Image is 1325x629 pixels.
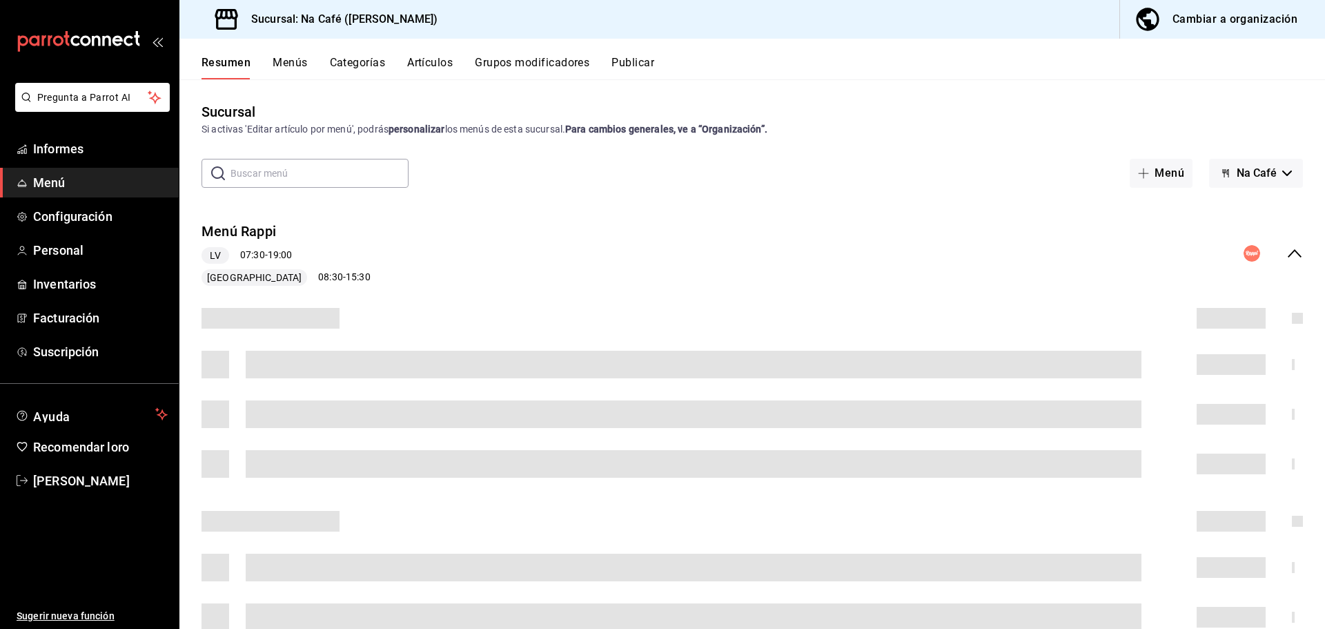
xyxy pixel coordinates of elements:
[389,124,445,135] font: personalizar
[202,56,251,69] font: Resumen
[202,224,276,240] font: Menú Rappi
[33,142,84,156] font: Informes
[265,249,268,260] font: -
[565,124,767,135] font: Para cambios generales, ve a “Organización”.
[445,124,566,135] font: los menús de esta sucursal.
[1155,166,1184,180] font: Menú
[10,100,170,115] a: Pregunta a Parrot AI
[33,209,112,224] font: Configuración
[475,56,589,69] font: Grupos modificadores
[179,210,1325,298] div: colapsar-fila-del-menú
[210,250,221,261] font: LV
[1209,159,1303,188] button: Na Café
[37,92,131,103] font: Pregunta a Parrot AI
[33,474,130,488] font: [PERSON_NAME]
[33,243,84,258] font: Personal
[251,12,438,26] font: Sucursal: Na Café ([PERSON_NAME])
[17,610,115,621] font: Sugerir nueva función
[1130,159,1192,188] button: Menú
[33,409,70,424] font: Ayuda
[202,55,1325,79] div: pestañas de navegación
[240,249,265,260] font: 07:30
[407,56,453,69] font: Artículos
[611,56,654,69] font: Publicar
[152,36,163,47] button: abrir_cajón_menú
[1172,12,1297,26] font: Cambiar a organización
[33,175,66,190] font: Menú
[318,271,343,282] font: 08:30
[33,277,96,291] font: Inventarios
[268,249,293,260] font: 19:00
[202,124,389,135] font: Si activas 'Editar artículo por menú', podrás
[33,345,99,359] font: Suscripción
[230,159,409,187] input: Buscar menú
[330,56,386,69] font: Categorías
[202,221,276,242] button: Menú Rappi
[207,272,302,283] font: [GEOGRAPHIC_DATA]
[1237,166,1277,180] font: Na Café
[343,271,346,282] font: -
[33,311,99,325] font: Facturación
[15,83,170,112] button: Pregunta a Parrot AI
[273,56,307,69] font: Menús
[202,104,255,120] font: Sucursal
[346,271,371,282] font: 15:30
[33,440,129,454] font: Recomendar loro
